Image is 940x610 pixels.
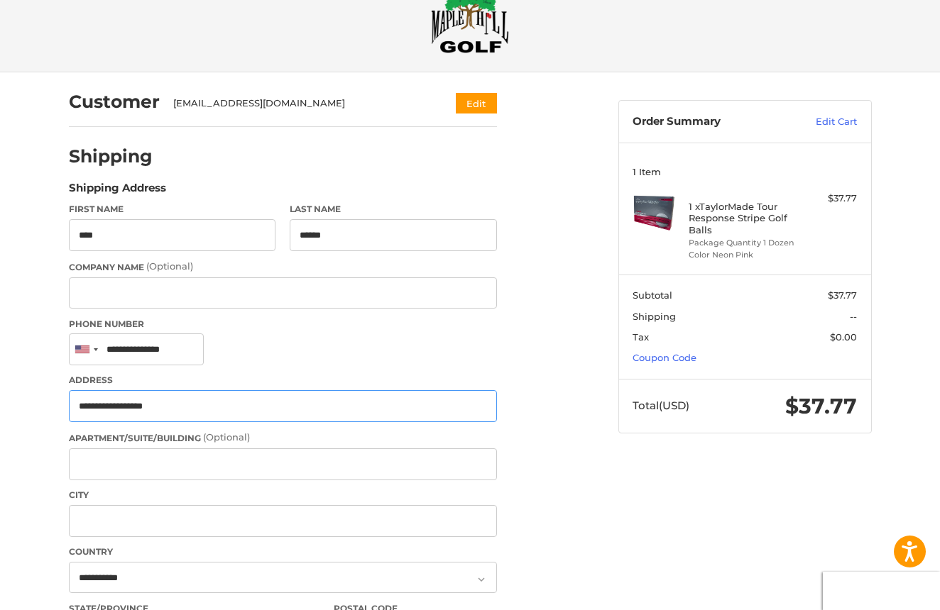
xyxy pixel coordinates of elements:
[633,289,672,301] span: Subtotal
[69,203,276,216] label: First Name
[70,334,102,365] div: United States: +1
[785,115,857,129] a: Edit Cart
[173,96,428,111] div: [EMAIL_ADDRESS][DOMAIN_NAME]
[203,431,250,443] small: (Optional)
[69,489,497,501] label: City
[456,93,497,113] button: Edit
[633,352,696,363] a: Coupon Code
[801,192,857,206] div: $37.77
[785,393,857,419] span: $37.77
[850,311,857,322] span: --
[69,545,497,558] label: Country
[689,201,797,235] h4: 1 x TaylorMade Tour Response Stripe Golf Balls
[830,331,857,343] span: $0.00
[146,260,193,272] small: (Optional)
[633,399,689,412] span: Total (USD)
[633,311,676,322] span: Shipping
[69,431,497,445] label: Apartment/Suite/Building
[689,237,797,249] li: Package Quantity 1 Dozen
[633,115,785,129] h3: Order Summary
[69,91,160,113] h2: Customer
[633,166,857,177] h3: 1 Item
[823,572,940,610] iframe: Google Customer Reviews
[69,145,153,167] h2: Shipping
[290,203,497,216] label: Last Name
[69,180,166,203] legend: Shipping Address
[828,289,857,301] span: $37.77
[689,249,797,261] li: Color Neon Pink
[633,331,649,343] span: Tax
[69,374,497,387] label: Address
[69,318,497,331] label: Phone Number
[69,260,497,274] label: Company Name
